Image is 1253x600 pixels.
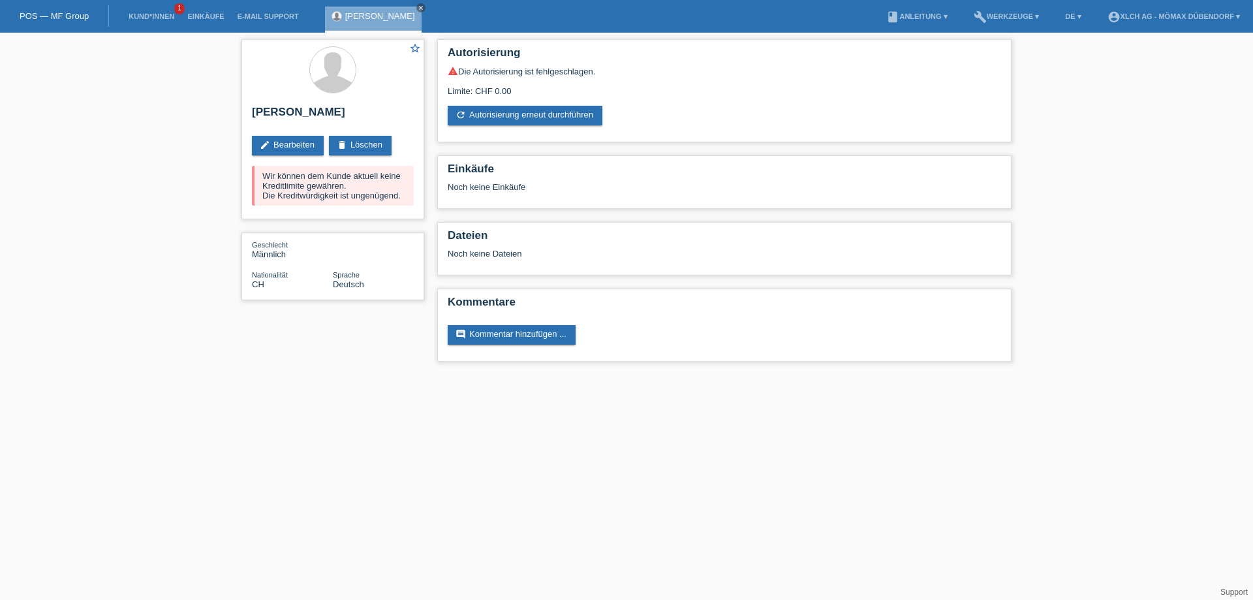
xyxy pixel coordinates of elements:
a: account_circleXLCH AG - Mömax Dübendorf ▾ [1101,12,1246,20]
a: POS — MF Group [20,11,89,21]
span: Nationalität [252,271,288,279]
h2: Kommentare [448,296,1001,315]
span: Geschlecht [252,241,288,249]
h2: Einkäufe [448,163,1001,182]
a: E-Mail Support [231,12,305,20]
i: refresh [456,110,466,120]
a: star_border [409,42,421,56]
div: Limite: CHF 0.00 [448,76,1001,96]
div: Die Autorisierung ist fehlgeschlagen. [448,66,1001,76]
i: book [886,10,899,24]
i: comment [456,329,466,339]
h2: Autorisierung [448,46,1001,66]
span: Schweiz [252,279,264,289]
a: close [416,3,425,12]
a: editBearbeiten [252,136,324,155]
div: Noch keine Dateien [448,249,846,259]
div: Männlich [252,240,333,259]
a: commentKommentar hinzufügen ... [448,325,576,345]
i: delete [337,140,347,150]
a: deleteLöschen [329,136,392,155]
i: warning [448,66,458,76]
i: edit [260,140,270,150]
a: bookAnleitung ▾ [880,12,953,20]
a: Support [1220,588,1248,597]
span: 1 [174,3,185,14]
div: Wir können dem Kunde aktuell keine Kreditlimite gewähren. Die Kreditwürdigkeit ist ungenügend. [252,166,414,206]
a: [PERSON_NAME] [345,11,415,21]
a: buildWerkzeuge ▾ [967,12,1046,20]
a: Kund*innen [122,12,181,20]
h2: [PERSON_NAME] [252,106,414,125]
div: Noch keine Einkäufe [448,182,1001,202]
i: build [974,10,987,24]
a: Einkäufe [181,12,230,20]
i: star_border [409,42,421,54]
i: close [418,5,424,11]
a: refreshAutorisierung erneut durchführen [448,106,602,125]
h2: Dateien [448,229,1001,249]
span: Sprache [333,271,360,279]
i: account_circle [1107,10,1121,24]
a: DE ▾ [1059,12,1087,20]
span: Deutsch [333,279,364,289]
